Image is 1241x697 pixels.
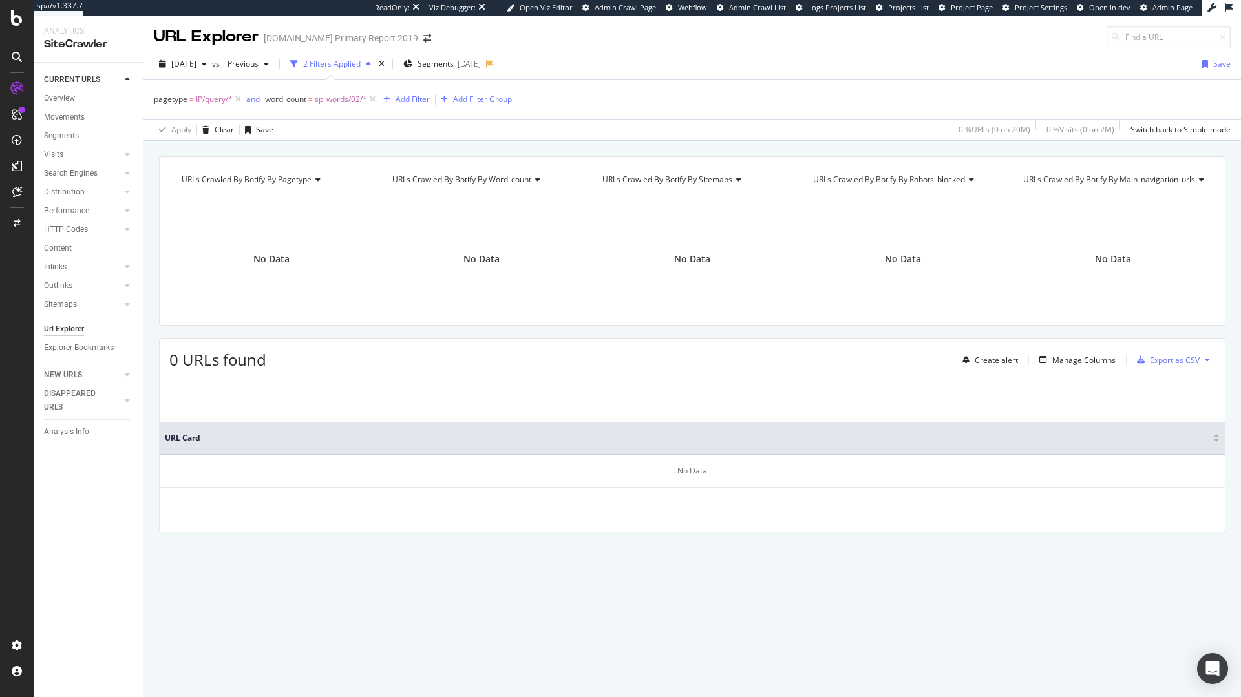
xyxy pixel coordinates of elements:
a: Projects List [876,3,929,13]
a: Search Engines [44,167,121,180]
button: Manage Columns [1034,352,1116,368]
button: Export as CSV [1132,349,1200,370]
span: No Data [885,253,921,265]
a: Url Explorer [44,322,134,336]
a: Inlinks [44,260,121,274]
span: vs [212,58,222,69]
span: Open Viz Editor [520,3,573,12]
a: CURRENT URLS [44,73,121,87]
a: DISAPPEARED URLS [44,387,121,414]
div: No Data [160,455,1225,488]
div: Add Filter [396,94,430,105]
div: Sitemaps [44,298,77,311]
div: arrow-right-arrow-left [423,34,431,43]
div: 2 Filters Applied [303,58,361,69]
div: NEW URLS [44,368,82,382]
h4: URLs Crawled By Botify By word_count [390,169,573,190]
a: Movements [44,110,134,124]
div: Content [44,242,72,255]
a: Webflow [666,3,707,13]
button: Save [1197,54,1231,74]
div: Segments [44,129,79,143]
a: Logs Projects List [796,3,866,13]
div: Export as CSV [1150,355,1200,366]
span: Admin Crawl List [729,3,786,12]
span: Previous [222,58,259,69]
div: CURRENT URLS [44,73,100,87]
h4: URLs Crawled By Botify By pagetype [179,169,362,190]
div: ReadOnly: [375,3,410,13]
span: URL Card [165,432,1210,444]
span: No Data [674,253,710,265]
a: Open Viz Editor [507,3,573,13]
span: URLs Crawled By Botify By robots_blocked [813,174,965,185]
span: = [189,94,194,105]
span: IP/query/* [196,90,233,109]
a: Sitemaps [44,298,121,311]
input: Find a URL [1107,26,1231,48]
span: sp_words/02/* [315,90,367,109]
a: Performance [44,204,121,218]
div: times [376,57,387,70]
div: DISAPPEARED URLS [44,387,109,414]
span: 0 URLs found [169,349,266,370]
a: HTTP Codes [44,223,121,236]
a: Admin Crawl List [717,3,786,13]
a: Explorer Bookmarks [44,341,134,355]
a: Outlinks [44,279,121,293]
h4: URLs Crawled By Botify By sitemaps [600,169,783,190]
a: Open in dev [1077,3,1130,13]
button: Save [240,120,273,140]
button: Segments[DATE] [398,54,486,74]
span: Webflow [678,3,707,12]
span: Segments [418,58,454,69]
div: 0 % Visits ( 0 on 2M ) [1046,124,1114,135]
span: URLs Crawled By Botify By main_navigation_urls [1023,174,1195,185]
a: Distribution [44,185,121,199]
div: Distribution [44,185,85,199]
div: SiteCrawler [44,37,133,52]
div: Search Engines [44,167,98,180]
div: Analysis Info [44,425,89,439]
div: Visits [44,148,63,161]
span: pagetype [154,94,187,105]
a: Project Page [939,3,993,13]
div: Open Intercom Messenger [1197,653,1228,684]
span: URLs Crawled By Botify By word_count [392,174,531,185]
span: Logs Projects List [808,3,866,12]
button: [DATE] [154,54,212,74]
span: Project Page [951,3,993,12]
div: Manage Columns [1052,355,1116,366]
div: Url Explorer [44,322,84,336]
span: URLs Crawled By Botify By pagetype [182,174,312,185]
button: 2 Filters Applied [285,54,376,74]
div: Overview [44,92,75,105]
div: HTTP Codes [44,223,88,236]
a: NEW URLS [44,368,121,382]
div: Inlinks [44,260,67,274]
h4: URLs Crawled By Botify By main_navigation_urls [1021,169,1214,190]
span: Projects List [888,3,929,12]
div: Analytics [44,26,133,37]
button: Previous [222,54,274,74]
div: Performance [44,204,89,218]
div: and [246,94,260,105]
div: Apply [171,124,191,135]
span: Open in dev [1089,3,1130,12]
div: Movements [44,110,85,124]
span: word_count [265,94,306,105]
span: = [308,94,313,105]
span: 2025 Aug. 1st [171,58,196,69]
span: No Data [463,253,500,265]
div: [DOMAIN_NAME] Primary Report 2019 [264,32,418,45]
button: Add Filter [378,92,430,107]
button: Switch back to Simple mode [1125,120,1231,140]
div: Viz Debugger: [429,3,476,13]
a: Content [44,242,134,255]
a: Admin Crawl Page [582,3,656,13]
div: Explorer Bookmarks [44,341,114,355]
span: Admin Page [1152,3,1193,12]
div: Switch back to Simple mode [1130,124,1231,135]
div: Add Filter Group [453,94,512,105]
div: Clear [215,124,234,135]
